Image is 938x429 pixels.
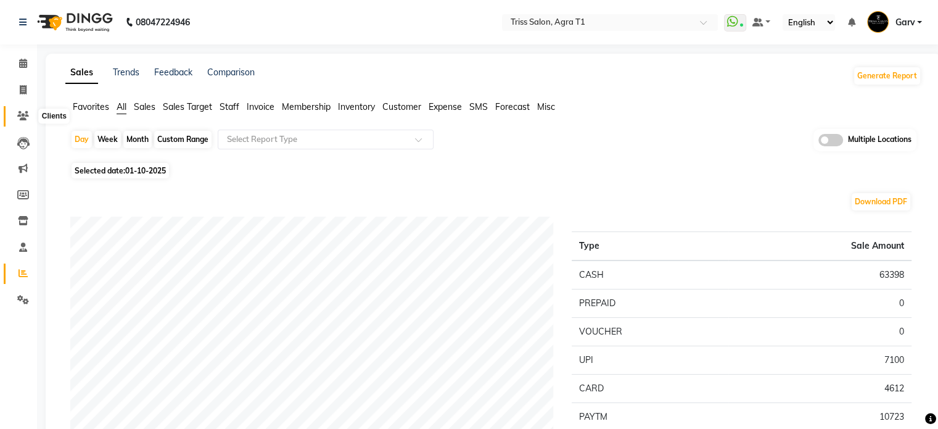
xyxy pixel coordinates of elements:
[134,101,155,112] span: Sales
[73,101,109,112] span: Favorites
[572,260,728,289] td: CASH
[136,5,190,40] b: 08047224946
[495,101,530,112] span: Forecast
[867,11,889,33] img: Garv
[207,67,255,78] a: Comparison
[163,101,212,112] span: Sales Target
[848,134,911,146] span: Multiple Locations
[72,163,169,178] span: Selected date:
[469,101,488,112] span: SMS
[728,346,911,374] td: 7100
[728,231,911,260] th: Sale Amount
[338,101,375,112] span: Inventory
[94,131,121,148] div: Week
[572,231,728,260] th: Type
[728,317,911,346] td: 0
[154,67,192,78] a: Feedback
[123,131,152,148] div: Month
[728,260,911,289] td: 63398
[429,101,462,112] span: Expense
[72,131,92,148] div: Day
[572,346,728,374] td: UPI
[537,101,555,112] span: Misc
[113,67,139,78] a: Trends
[65,62,98,84] a: Sales
[572,317,728,346] td: VOUCHER
[39,109,70,124] div: Clients
[282,101,331,112] span: Membership
[31,5,116,40] img: logo
[572,374,728,402] td: CARD
[220,101,239,112] span: Staff
[728,289,911,317] td: 0
[247,101,274,112] span: Invoice
[382,101,421,112] span: Customer
[572,289,728,317] td: PREPAID
[154,131,212,148] div: Custom Range
[895,16,915,29] span: Garv
[125,166,166,175] span: 01-10-2025
[117,101,126,112] span: All
[728,374,911,402] td: 4612
[854,67,920,85] button: Generate Report
[852,193,910,210] button: Download PDF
